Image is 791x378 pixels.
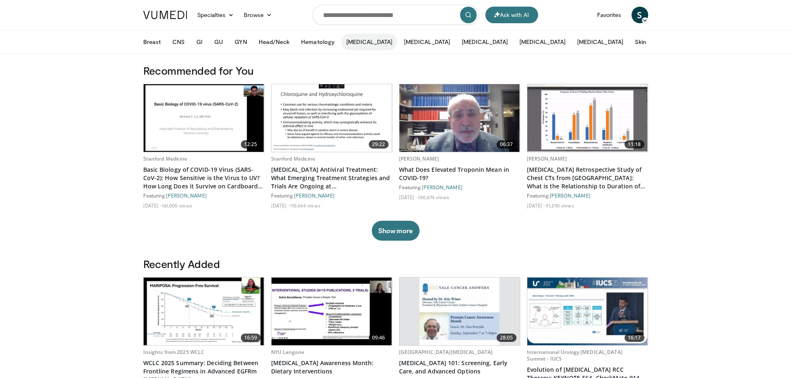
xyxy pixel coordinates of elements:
[422,184,463,190] a: [PERSON_NAME]
[294,193,335,198] a: [PERSON_NAME]
[457,34,513,50] button: [MEDICAL_DATA]
[313,5,479,25] input: Search topics, interventions
[418,194,449,200] li: 100,874 views
[167,34,190,50] button: CNS
[271,349,304,356] a: NYU Langone
[572,34,628,50] button: [MEDICAL_DATA]
[632,7,648,23] a: S
[271,155,316,162] a: Stanford Medicine
[230,34,252,50] button: GYN
[272,84,392,152] img: f07580cd-e9a1-40f8-9fb1-f14d1a9704d8.620x360_q85_upscale.jpg
[162,202,192,209] li: 161,005 views
[192,7,239,23] a: Specialties
[138,34,166,50] button: Breast
[485,7,538,23] button: Ask with AI
[527,278,648,345] img: 0a977aeb-8b4e-4746-a472-de0c81524059.620x360_q85_upscale.jpg
[144,84,264,152] a: 12:25
[143,166,264,190] a: Basic Biology of COVID-19 Virus (SARS-CoV-2): How Sensitive is the Virus to UV? How Long Does it ...
[272,278,392,345] img: 9ae08a33-5877-44db-a13e-87f6a86d7712.620x360_q85_upscale.jpg
[143,64,648,77] h3: Recommended for You
[296,34,340,50] button: Hematology
[527,155,567,162] a: [PERSON_NAME]
[514,34,571,50] button: [MEDICAL_DATA]
[143,349,205,356] a: Insights from 2025 WCLC
[550,193,590,198] a: [PERSON_NAME]
[290,202,320,209] li: 110,644 views
[271,202,289,209] li: [DATE]
[271,166,392,190] a: [MEDICAL_DATA] Antiviral Treatment: What Emerging Treatment Strategies and Trials Are Ongoing at ...
[624,334,644,342] span: 16:17
[369,140,389,149] span: 29:22
[143,202,161,209] li: [DATE]
[527,84,648,152] a: 11:18
[527,166,648,190] a: [MEDICAL_DATA] Retrospective Study of Chest CTs from [GEOGRAPHIC_DATA]: What is the Relationship ...
[399,278,520,345] a: 28:05
[546,202,574,209] li: 91,290 views
[144,84,264,152] img: e1ef609c-e6f9-4a06-a5f9-e4860df13421.620x360_q85_upscale.jpg
[241,140,261,149] span: 12:25
[399,184,520,190] div: Featuring:
[143,192,264,199] div: Featuring:
[341,34,397,50] button: [MEDICAL_DATA]
[399,84,520,152] img: 98daf78a-1d22-4ebe-927e-10afe95ffd94.620x360_q85_upscale.jpg
[624,140,644,149] span: 11:18
[144,278,264,345] img: 484122af-ca0f-45bf-8a96-4944652f2c3a.620x360_q85_upscale.jpg
[254,34,295,50] button: Head/Neck
[271,192,392,199] div: Featuring:
[399,166,520,182] a: What Does Elevated Troponin Mean in COVID-19?
[527,349,622,362] a: International Urology [MEDICAL_DATA] Summit - IUCS
[497,334,517,342] span: 28:05
[271,359,392,376] a: [MEDICAL_DATA] Awareness Month: Dietary Interventions
[592,7,627,23] a: Favorites
[143,11,187,19] img: VuMedi Logo
[419,278,500,345] img: 27d1c8b6-299c-41fa-9ff6-3185b4eb55a6.620x360_q85_upscale.jpg
[166,193,207,198] a: [PERSON_NAME]
[272,84,392,152] a: 29:22
[630,34,651,50] button: Skin
[272,278,392,345] a: 09:46
[527,84,648,152] img: c2eb46a3-50d3-446d-a553-a9f8510c7760.620x360_q85_upscale.jpg
[369,334,389,342] span: 09:46
[209,34,228,50] button: GU
[399,155,439,162] a: [PERSON_NAME]
[399,84,520,152] a: 06:37
[239,7,277,23] a: Browse
[497,140,517,149] span: 06:37
[144,278,264,345] a: 16:59
[143,155,188,162] a: Stanford Medicine
[143,257,648,271] h3: Recently Added
[372,221,419,241] button: Show more
[399,34,455,50] button: [MEDICAL_DATA]
[527,202,545,209] li: [DATE]
[399,359,520,376] a: [MEDICAL_DATA] 101: Screening, Early Care, and Advanced Options
[241,334,261,342] span: 16:59
[399,194,417,200] li: [DATE]
[527,278,648,345] a: 16:17
[527,192,648,199] div: Featuring:
[399,349,493,356] a: [GEOGRAPHIC_DATA][MEDICAL_DATA]
[191,34,208,50] button: GI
